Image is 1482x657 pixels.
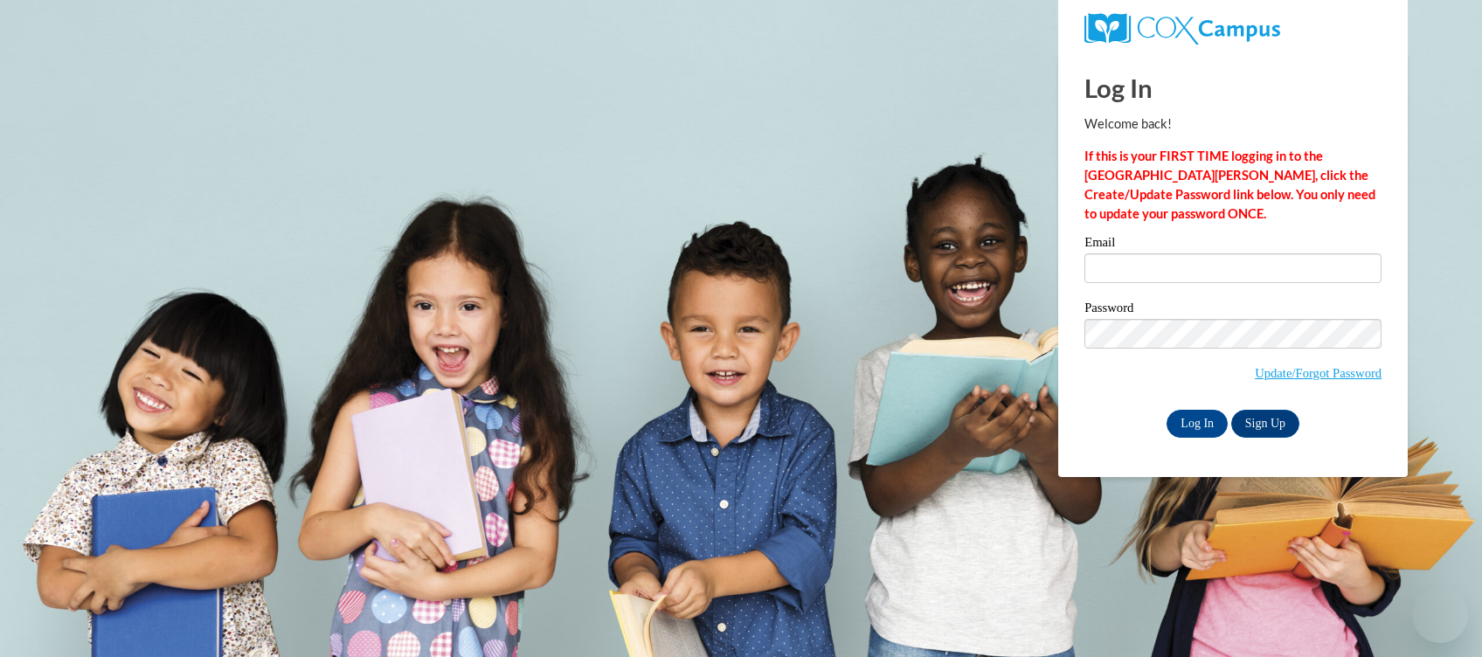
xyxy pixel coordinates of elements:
iframe: Button to launch messaging window [1412,587,1468,643]
img: COX Campus [1084,13,1280,45]
a: COX Campus [1084,13,1382,45]
label: Email [1084,236,1382,253]
label: Password [1084,301,1382,319]
input: Log In [1167,410,1228,438]
a: Update/Forgot Password [1255,366,1382,380]
p: Welcome back! [1084,114,1382,134]
h1: Log In [1084,70,1382,106]
strong: If this is your FIRST TIME logging in to the [GEOGRAPHIC_DATA][PERSON_NAME], click the Create/Upd... [1084,149,1375,221]
a: Sign Up [1231,410,1299,438]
